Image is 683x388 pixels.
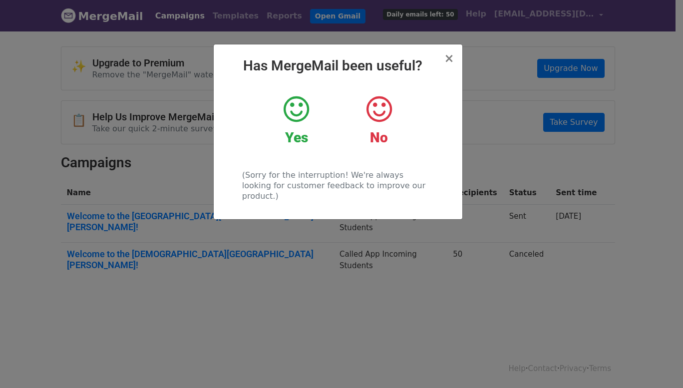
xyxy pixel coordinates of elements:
[222,57,454,74] h2: Has MergeMail been useful?
[444,51,454,65] span: ×
[444,52,454,64] button: Close
[285,129,308,146] strong: Yes
[345,94,412,146] a: No
[242,170,433,201] p: (Sorry for the interruption! We're always looking for customer feedback to improve our product.)
[370,129,388,146] strong: No
[263,94,330,146] a: Yes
